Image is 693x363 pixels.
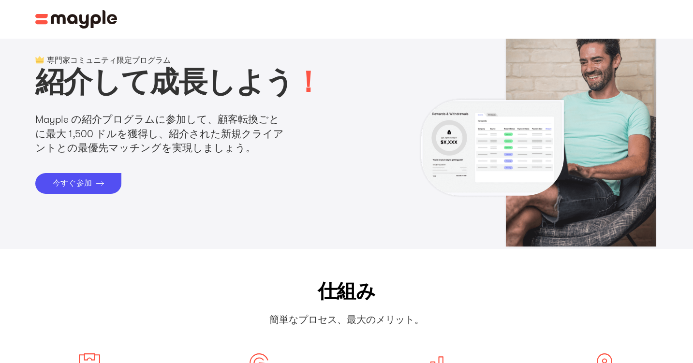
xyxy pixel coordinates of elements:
font: 仕組み [318,280,375,303]
font: Mayple の紹介プログラムに参加して、顧客転換ごとに最大 1,500 ドルを獲得し、紹介された新規クライアントとの最優先マッチングを実現しましょう。 [35,114,284,154]
font: う [265,66,294,99]
img: メイプルロゴ [35,10,118,29]
font: ！ [294,66,322,99]
font: 今すぐ参加 [53,179,92,188]
font: 専門家コミュニティ限定プログラム [47,56,171,65]
font: 紹介して成長しよ [35,66,265,99]
font: 簡単なプロセス、最大のメリット。 [269,314,424,325]
a: 今すぐ参加 [35,173,121,194]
